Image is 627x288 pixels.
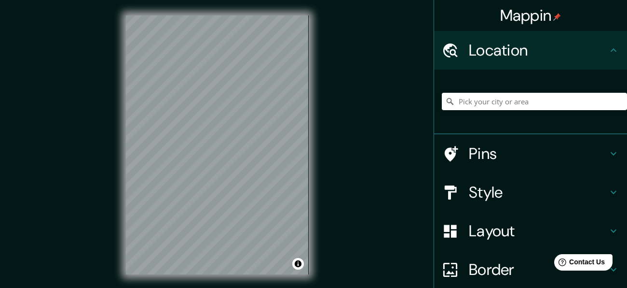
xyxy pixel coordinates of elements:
canvas: Map [126,15,309,274]
h4: Border [469,260,608,279]
h4: Location [469,41,608,60]
div: Layout [434,212,627,250]
h4: Style [469,183,608,202]
h4: Mappin [500,6,561,25]
div: Location [434,31,627,70]
div: Style [434,173,627,212]
div: Pins [434,134,627,173]
img: pin-icon.png [553,13,561,21]
input: Pick your city or area [442,93,627,110]
h4: Layout [469,221,608,241]
button: Toggle attribution [292,258,304,270]
h4: Pins [469,144,608,163]
iframe: Help widget launcher [541,250,616,277]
